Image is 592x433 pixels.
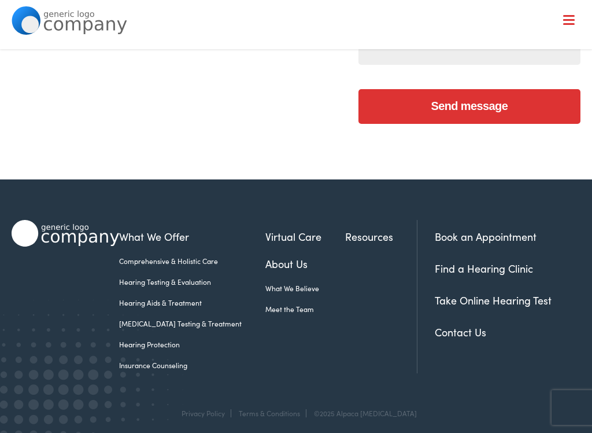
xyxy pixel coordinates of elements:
a: Terms & Conditions [239,408,300,418]
a: What We Offer [20,46,580,82]
a: Hearing Protection [119,339,265,350]
a: About Us [265,256,345,271]
div: ©2025 Alpaca [MEDICAL_DATA] [308,409,417,417]
a: What We Offer [119,229,265,244]
a: Hearing Testing & Evaluation [119,277,265,287]
img: Alpaca Audiology [12,220,119,247]
input: Send message [358,89,580,124]
a: Find a Hearing Clinic [435,261,533,276]
a: Book an Appointment [435,229,536,244]
a: Meet the Team [265,304,345,314]
a: Contact Us [435,325,486,339]
a: What We Believe [265,283,345,293]
a: Resources [345,229,417,244]
a: Virtual Care [265,229,345,244]
a: Hearing Aids & Treatment [119,298,265,308]
a: Take Online Hearing Test [435,293,552,307]
a: Insurance Counseling [119,360,265,370]
a: Comprehensive & Holistic Care [119,256,265,266]
a: Privacy Policy [182,408,225,418]
a: [MEDICAL_DATA] Testing & Treatment [119,318,265,329]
